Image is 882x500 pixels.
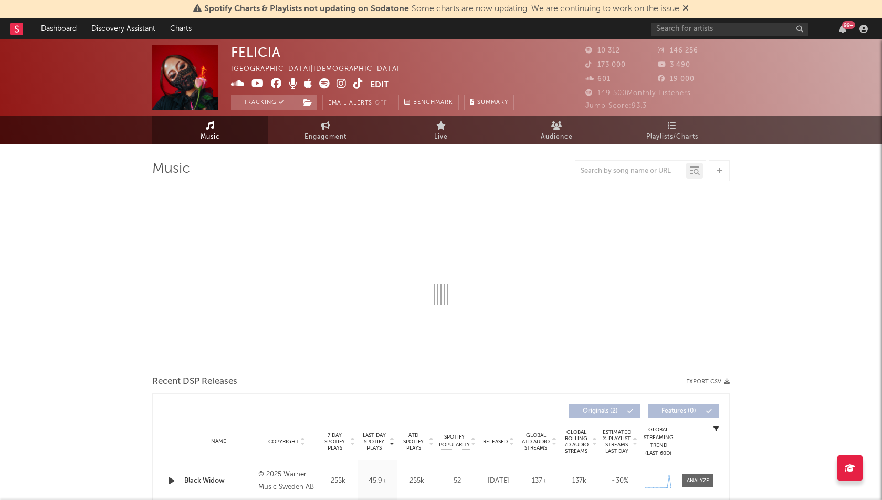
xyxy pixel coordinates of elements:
a: Charts [163,18,199,39]
div: © 2025 Warner Music Sweden AB [258,468,316,494]
button: Export CSV [686,379,730,385]
button: Features(0) [648,404,719,418]
div: 255k [400,476,434,486]
span: 3 490 [658,61,690,68]
button: Summary [464,95,514,110]
div: FELICIA [231,45,281,60]
div: 45.9k [360,476,394,486]
span: 10 312 [585,47,620,54]
div: 52 [439,476,476,486]
button: Originals(2) [569,404,640,418]
a: Playlists/Charts [614,116,730,144]
a: Discovery Assistant [84,18,163,39]
span: Global ATD Audio Streams [521,432,550,451]
span: Copyright [268,439,299,445]
span: Music [201,131,220,143]
span: Engagement [304,131,346,143]
a: Live [383,116,499,144]
div: Global Streaming Trend (Last 60D) [643,426,674,457]
a: Benchmark [398,95,459,110]
span: Spotify Charts & Playlists not updating on Sodatone [204,5,409,13]
span: 19 000 [658,76,695,82]
span: Benchmark [413,97,453,109]
div: 137k [521,476,556,486]
span: Originals ( 2 ) [576,408,624,414]
span: 149 500 Monthly Listeners [585,90,691,97]
a: Dashboard [34,18,84,39]
button: 99+ [839,25,846,33]
span: Dismiss [682,5,689,13]
span: 601 [585,76,611,82]
a: Music [152,116,268,144]
span: Estimated % Playlist Streams Last Day [602,429,631,454]
input: Search by song name or URL [575,167,686,175]
span: Playlists/Charts [646,131,698,143]
span: 146 256 [658,47,698,54]
span: Jump Score: 93.3 [585,102,647,109]
div: 137k [562,476,597,486]
span: 173 000 [585,61,626,68]
div: [GEOGRAPHIC_DATA] | [DEMOGRAPHIC_DATA] [231,63,412,76]
span: Summary [477,100,508,106]
span: Spotify Popularity [439,433,470,449]
button: Edit [370,78,389,91]
input: Search for artists [651,23,808,36]
button: Email AlertsOff [322,95,393,110]
div: 99 + [842,21,855,29]
a: Engagement [268,116,383,144]
span: Recent DSP Releases [152,376,237,388]
a: Audience [499,116,614,144]
span: Live [434,131,448,143]
span: : Some charts are now updating. We are continuing to work on the issue [204,5,679,13]
button: Tracking [231,95,297,110]
div: Name [184,437,253,445]
a: Black Widow [184,476,253,486]
span: 7 Day Spotify Plays [321,432,349,451]
span: Last Day Spotify Plays [360,432,388,451]
div: [DATE] [481,476,516,486]
span: Released [483,439,508,445]
span: ATD Spotify Plays [400,432,427,451]
em: Off [375,100,387,106]
span: Features ( 0 ) [655,408,703,414]
span: Audience [541,131,573,143]
div: 255k [321,476,355,486]
div: ~ 30 % [602,476,637,486]
span: Global Rolling 7D Audio Streams [562,429,591,454]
